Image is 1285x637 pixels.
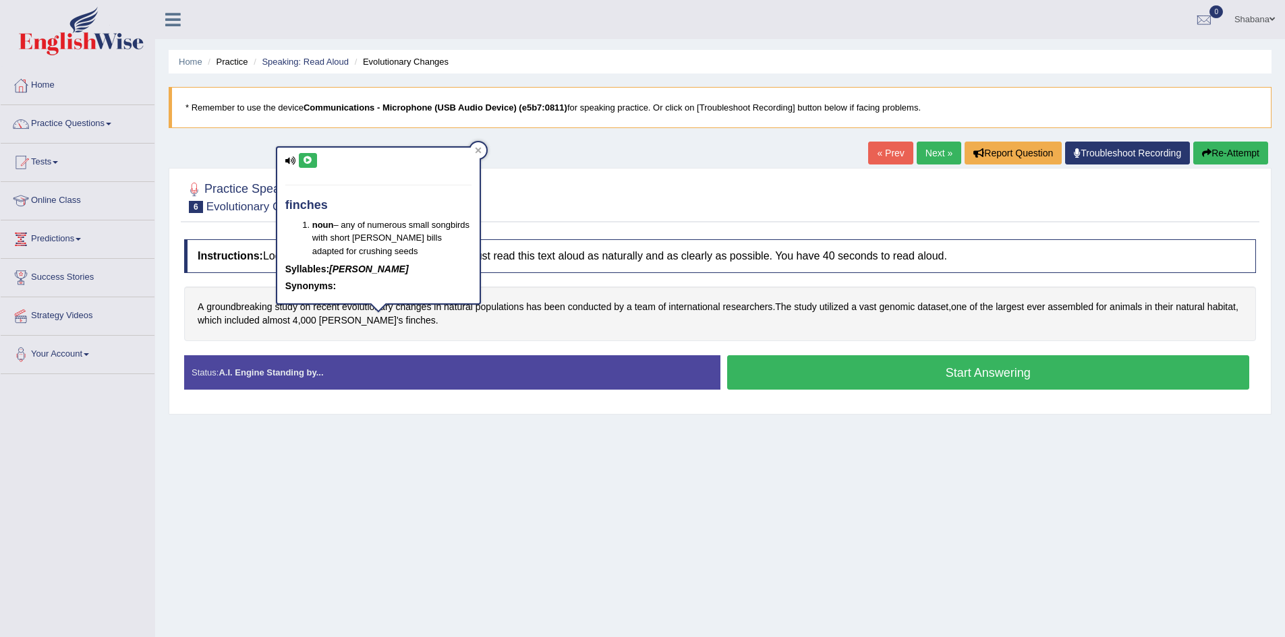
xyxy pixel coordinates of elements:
[658,300,666,314] span: Click to see word definition
[206,200,318,213] small: Evolutionary Changes
[1,105,154,139] a: Practice Questions
[727,355,1250,390] button: Start Answering
[204,55,248,68] li: Practice
[1096,300,1107,314] span: Click to see word definition
[262,57,349,67] a: Speaking: Read Aloud
[262,313,290,328] span: Click to see word definition
[917,300,948,314] span: Click to see word definition
[184,286,1256,341] div: . , , , .
[1027,300,1045,314] span: Click to see word definition
[544,300,565,314] span: Click to see word definition
[1193,142,1268,164] button: Re-Attempt
[198,250,263,262] b: Instructions:
[1,336,154,369] a: Your Account
[198,313,222,328] span: Click to see word definition
[293,313,298,328] span: Click to see word definition
[1176,300,1205,314] span: Click to see word definition
[169,87,1272,128] blockquote: * Remember to use the device for speaking practice. Or click on [Troubleshoot Recording] button b...
[351,55,449,68] li: Evolutionary Changes
[476,300,524,314] span: Click to see word definition
[917,142,961,164] a: Next »
[526,300,542,314] span: Click to see word definition
[1048,300,1093,314] span: Click to see word definition
[980,300,993,314] span: Click to see word definition
[219,367,323,377] strong: A.I. Engine Standing by...
[206,300,272,314] span: Click to see word definition
[319,313,403,328] span: Click to see word definition
[184,239,1256,273] h4: Look at the text below. In 40 seconds, you must read this text aloud as naturally and as clearly ...
[312,218,472,257] li: – any of numerous small songbirds with short [PERSON_NAME] bills adapted for crushing seeds
[868,142,913,164] a: « Prev
[304,102,567,113] b: Communications - Microphone (USB Audio Device) (e5b7:0811)
[1,144,154,177] a: Tests
[1,297,154,331] a: Strategy Videos
[851,300,857,314] span: Click to see word definition
[275,300,297,314] span: Click to see word definition
[1110,300,1142,314] span: Click to see word definition
[965,142,1062,164] button: Report Question
[614,300,624,314] span: Click to see word definition
[568,300,612,314] span: Click to see word definition
[1155,300,1173,314] span: Click to see word definition
[794,300,816,314] span: Click to see word definition
[1,182,154,216] a: Online Class
[668,300,720,314] span: Click to see word definition
[179,57,202,67] a: Home
[1207,300,1236,314] span: Click to see word definition
[1,67,154,100] a: Home
[285,281,472,291] h5: Synonyms:
[301,313,316,328] span: Click to see word definition
[225,313,260,328] span: Click to see word definition
[329,264,408,274] em: [PERSON_NAME]
[951,300,967,314] span: Click to see word definition
[1065,142,1190,164] a: Troubleshoot Recording
[285,199,472,212] h4: finches
[406,313,436,328] span: Click to see word definition
[722,300,772,314] span: Click to see word definition
[184,355,720,390] div: Status:
[1209,5,1223,18] span: 0
[635,300,656,314] span: Click to see word definition
[1145,300,1152,314] span: Click to see word definition
[859,300,877,314] span: Click to see word definition
[184,179,372,213] h2: Practice Speaking: Read Aloud
[996,300,1024,314] span: Click to see word definition
[775,300,791,314] span: Click to see word definition
[627,300,632,314] span: Click to see word definition
[189,201,203,213] span: 6
[285,264,472,274] h5: Syllables:
[1,259,154,293] a: Success Stories
[969,300,977,314] span: Click to see word definition
[1,220,154,254] a: Predictions
[312,220,334,230] b: noun
[820,300,849,314] span: Click to see word definition
[198,300,204,314] span: Click to see word definition
[879,300,915,314] span: Click to see word definition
